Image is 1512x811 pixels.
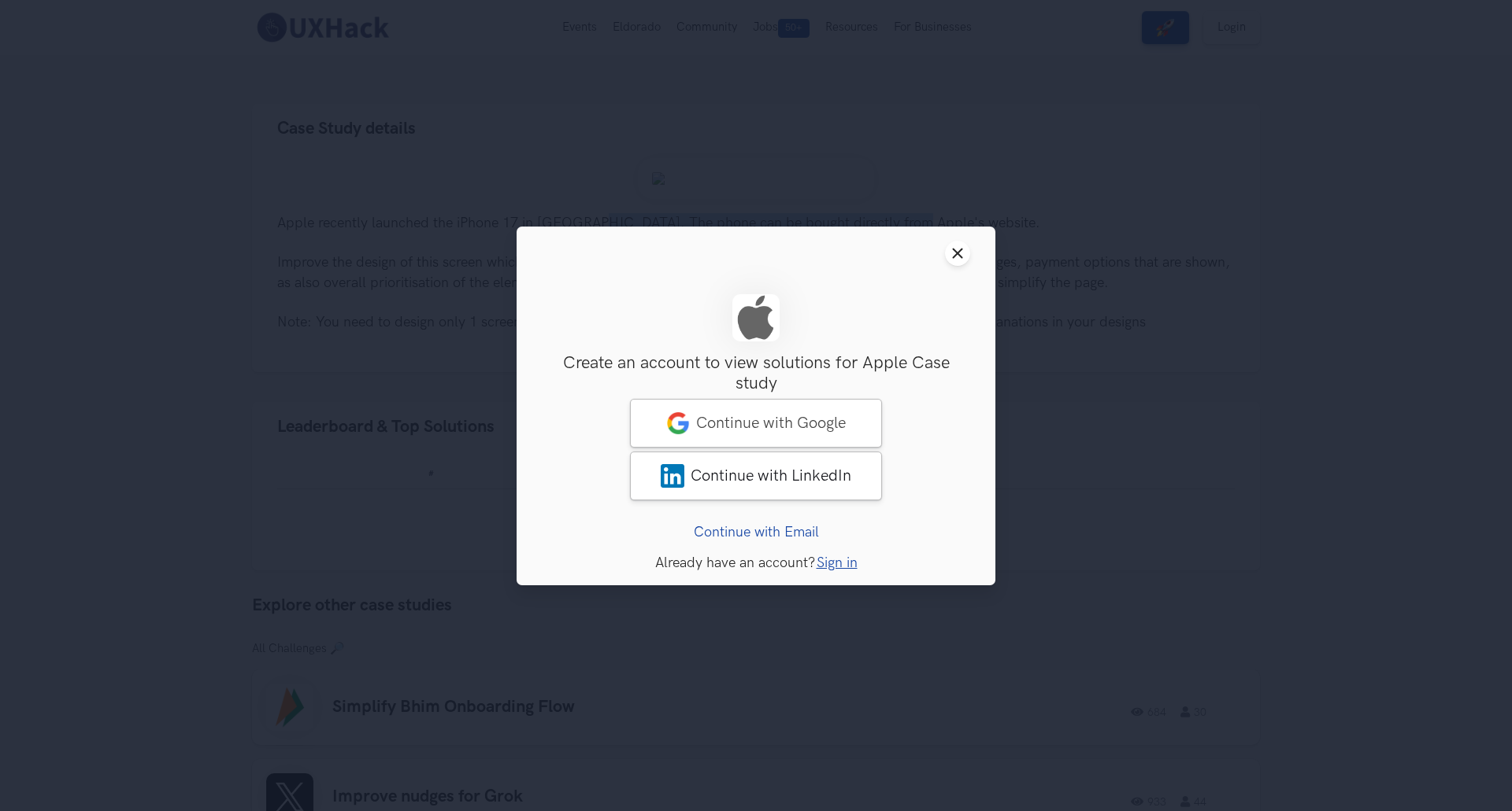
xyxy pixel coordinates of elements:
[817,554,858,570] a: Sign in
[666,411,690,434] img: google
[696,413,846,432] span: Continue with Google
[655,554,815,570] span: Already have an account?
[691,466,851,485] span: Continue with LinkedIn
[630,398,882,447] a: googleContinue with Google
[694,523,819,540] a: Continue with Email
[661,463,684,487] img: LinkedIn
[542,353,970,395] h3: Create an account to view solutions for Apple Case study
[630,451,882,500] a: LinkedInContinue with LinkedIn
